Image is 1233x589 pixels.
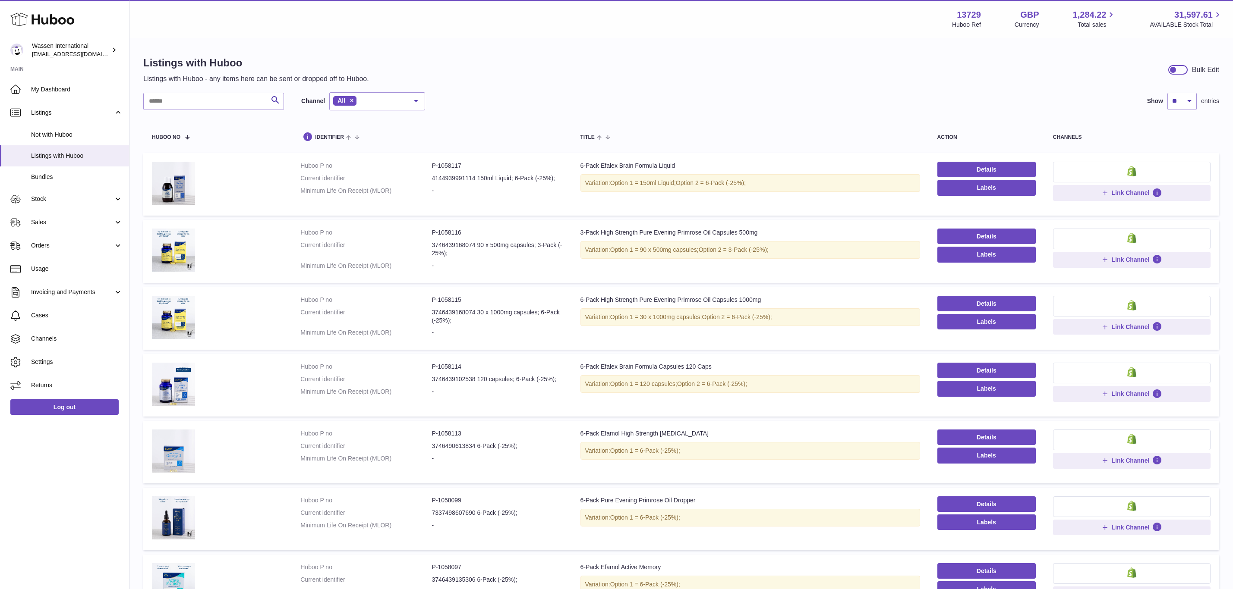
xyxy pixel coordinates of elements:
[152,162,195,205] img: 6-Pack Efalex Brain Formula Liquid
[610,581,680,588] span: Option 1 = 6-Pack (-25%);
[300,496,432,504] dt: Huboo P no
[957,9,981,21] strong: 13729
[1073,9,1107,21] span: 1,284.22
[1073,9,1116,29] a: 1,284.22 Total sales
[1127,166,1136,176] img: shopify-small.png
[937,162,1036,177] a: Details
[300,262,432,270] dt: Minimum Life On Receipt (MLOR)
[31,311,123,320] span: Cases
[432,241,563,257] dd: 3746439168074 90 x 500mg capsules; 3-Pack (-25%);
[1127,367,1136,377] img: shopify-small.png
[300,454,432,463] dt: Minimum Life On Receipt (MLOR)
[580,496,920,504] div: 6-Pack Pure Evening Primrose Oil Dropper
[937,496,1036,512] a: Details
[432,388,563,396] dd: -
[1127,434,1136,444] img: shopify-small.png
[432,496,563,504] dd: P-1058099
[300,442,432,450] dt: Current identifier
[1150,21,1223,29] span: AVAILABLE Stock Total
[937,247,1036,262] button: Labels
[580,429,920,438] div: 6-Pack Efamol High Strength [MEDICAL_DATA]
[31,109,114,117] span: Listings
[1127,567,1136,578] img: shopify-small.png
[937,314,1036,329] button: Labels
[580,363,920,371] div: 6-Pack Efalex Brain Formula Capsules 120 Caps
[937,514,1036,530] button: Labels
[31,85,123,94] span: My Dashboard
[1192,65,1219,75] div: Bulk Edit
[580,241,920,259] div: Variation:
[31,218,114,226] span: Sales
[937,296,1036,311] a: Details
[610,313,702,320] span: Option 1 = 30 x 1000mg capsules;
[432,521,563,529] dd: -
[432,429,563,438] dd: P-1058113
[31,241,114,250] span: Orders
[937,429,1036,445] a: Details
[1015,21,1039,29] div: Currency
[31,288,114,296] span: Invoicing and Payments
[432,262,563,270] dd: -
[432,442,563,450] dd: 3746490613834 6-Pack (-25%);
[31,381,123,389] span: Returns
[300,296,432,304] dt: Huboo P no
[152,496,195,539] img: 6-Pack Pure Evening Primrose Oil Dropper
[580,174,920,192] div: Variation:
[31,131,123,139] span: Not with Huboo
[677,380,747,387] span: Option 2 = 6-Pack (-25%);
[300,363,432,371] dt: Huboo P no
[580,308,920,326] div: Variation:
[1111,390,1149,398] span: Link Channel
[610,179,676,186] span: Option 1 = 150ml Liquid;
[432,229,563,237] dd: P-1058116
[31,358,123,366] span: Settings
[432,162,563,170] dd: P-1058117
[300,308,432,325] dt: Current identifier
[432,308,563,325] dd: 3746439168074 30 x 1000mg capsules; 6-Pack (-25%);
[432,329,563,337] dd: -
[300,375,432,383] dt: Current identifier
[1053,319,1211,335] button: Link Channel
[143,56,369,70] h1: Listings with Huboo
[300,174,432,182] dt: Current identifier
[432,174,563,182] dd: 4144939991114 150ml Liquid; 6-Pack (-25%);
[432,187,563,195] dd: -
[1053,386,1211,401] button: Link Channel
[1053,185,1211,201] button: Link Channel
[301,97,325,105] label: Channel
[152,363,195,406] img: 6-Pack Efalex Brain Formula Capsules 120 Caps
[300,429,432,438] dt: Huboo P no
[580,296,920,304] div: 6-Pack High Strength Pure Evening Primrose Oil Capsules 1000mg
[31,265,123,273] span: Usage
[300,521,432,529] dt: Minimum Life On Receipt (MLOR)
[1150,9,1223,29] a: 31,597.61 AVAILABLE Stock Total
[32,42,110,58] div: Wassen International
[32,50,127,57] span: [EMAIL_ADDRESS][DOMAIN_NAME]
[1053,453,1211,468] button: Link Channel
[937,363,1036,378] a: Details
[610,380,677,387] span: Option 1 = 120 capsules;
[300,576,432,584] dt: Current identifier
[610,246,699,253] span: Option 1 = 90 x 500mg capsules;
[937,180,1036,195] button: Labels
[152,429,195,473] img: 6-Pack Efamol High Strength Fish Oil
[300,509,432,517] dt: Current identifier
[1111,256,1149,263] span: Link Channel
[31,173,123,181] span: Bundles
[152,135,180,140] span: Huboo no
[580,229,920,237] div: 3-Pack High Strength Pure Evening Primrose Oil Capsules 500mg
[580,135,595,140] span: title
[337,97,345,104] span: All
[1111,323,1149,331] span: Link Channel
[1078,21,1116,29] span: Total sales
[31,195,114,203] span: Stock
[432,454,563,463] dd: -
[699,246,769,253] span: Option 2 = 3-Pack (-25%);
[1127,501,1136,511] img: shopify-small.png
[1053,135,1211,140] div: channels
[300,187,432,195] dt: Minimum Life On Receipt (MLOR)
[300,563,432,571] dt: Huboo P no
[580,375,920,393] div: Variation:
[676,179,746,186] span: Option 2 = 6-Pack (-25%);
[702,313,772,320] span: Option 2 = 6-Pack (-25%);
